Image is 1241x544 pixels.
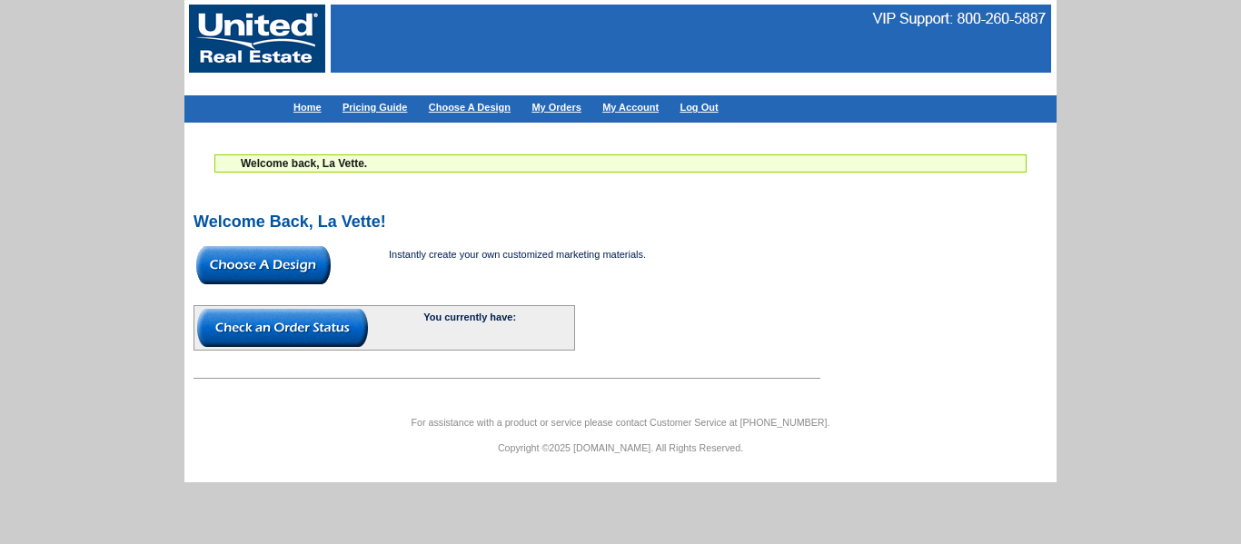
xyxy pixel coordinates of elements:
a: Choose A Design [429,102,511,113]
a: Log Out [680,102,718,113]
a: My Orders [531,102,581,113]
b: You currently have: [423,312,516,322]
p: Copyright ©2025 [DOMAIN_NAME]. All Rights Reserved. [184,440,1057,456]
a: Pricing Guide [343,102,408,113]
img: button-choose-design.gif [196,246,331,284]
img: button-check-order-status.gif [197,309,368,347]
a: My Account [602,102,659,113]
a: Home [293,102,322,113]
span: Instantly create your own customized marketing materials. [389,249,646,260]
span: Welcome back, La Vette. [241,157,367,170]
p: For assistance with a product or service please contact Customer Service at [PHONE_NUMBER]. [184,414,1057,430]
h2: Welcome Back, La Vette! [194,213,1047,230]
